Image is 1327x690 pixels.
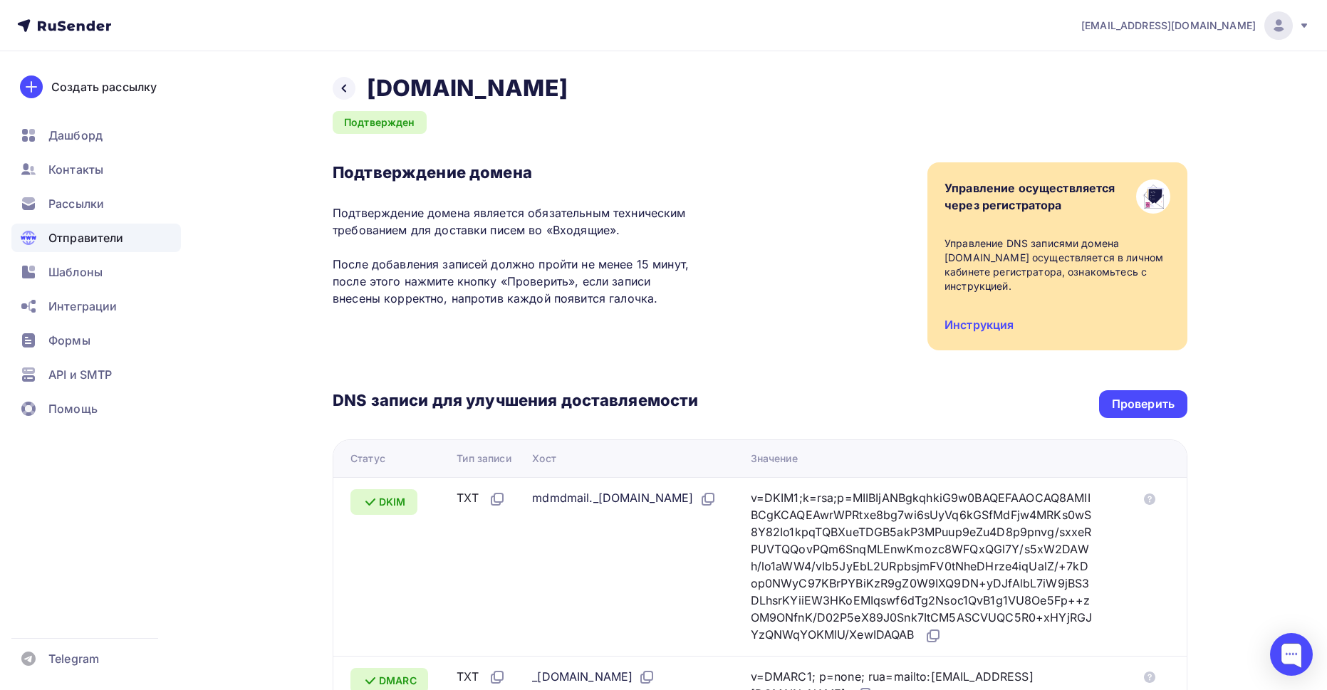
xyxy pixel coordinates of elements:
h2: [DOMAIN_NAME] [367,74,568,103]
a: Формы [11,326,181,355]
span: Формы [48,332,90,349]
a: Контакты [11,155,181,184]
div: Проверить [1112,396,1175,412]
span: Шаблоны [48,263,103,281]
div: TXT [457,668,505,686]
span: API и SMTP [48,366,112,383]
div: Статус [350,451,385,466]
div: Подтвержден [333,111,427,134]
span: Интеграции [48,298,117,315]
div: _[DOMAIN_NAME] [532,668,655,686]
span: Отправители [48,229,124,246]
h3: DNS записи для улучшения доставляемости [333,390,698,413]
p: Подтверждение домена является обязательным техническим требованием для доставки писем во «Входящи... [333,204,698,307]
div: Значение [751,451,798,466]
h3: Подтверждение домена [333,162,698,182]
span: DKIM [379,495,406,509]
span: Рассылки [48,195,104,212]
span: Дашборд [48,127,103,144]
div: Управление осуществляется через регистратора [944,179,1115,214]
span: [EMAIL_ADDRESS][DOMAIN_NAME] [1081,19,1256,33]
div: Тип записи [457,451,511,466]
div: Создать рассылку [51,78,157,95]
div: mdmdmail._[DOMAIN_NAME] [532,489,716,508]
div: v=DKIM1;k=rsa;p=MIIBIjANBgkqhkiG9w0BAQEFAAOCAQ8AMIIBCgKCAQEAwrWPRtxe8bg7wi6sUyVq6kGSfMdFjw4MRKs0w... [751,489,1096,644]
a: Рассылки [11,189,181,218]
div: Управление DNS записями домена [DOMAIN_NAME] осуществляется в личном кабинете регистратора, ознак... [944,236,1170,293]
a: Дашборд [11,121,181,150]
div: Хост [532,451,556,466]
span: Помощь [48,400,98,417]
a: Шаблоны [11,258,181,286]
a: [EMAIL_ADDRESS][DOMAIN_NAME] [1081,11,1310,40]
span: DMARC [379,674,417,688]
a: Инструкция [944,318,1014,332]
div: TXT [457,489,505,508]
a: Отправители [11,224,181,252]
span: Контакты [48,161,103,178]
span: Telegram [48,650,99,667]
